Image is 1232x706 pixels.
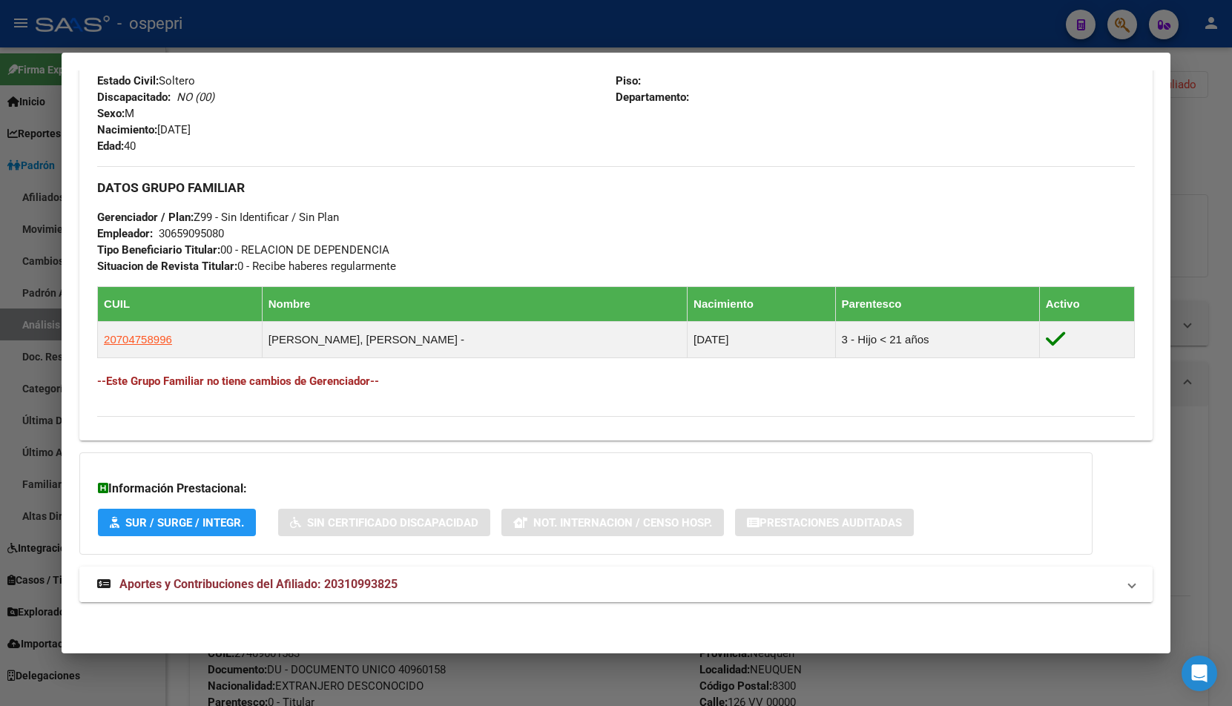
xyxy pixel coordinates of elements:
[79,567,1153,602] mat-expansion-panel-header: Aportes y Contribuciones del Afiliado: 20310993825
[97,74,195,88] span: Soltero
[97,107,134,120] span: M
[97,139,124,153] strong: Edad:
[688,286,835,321] th: Nacimiento
[616,90,689,104] strong: Departamento:
[97,243,220,257] strong: Tipo Beneficiario Titular:
[98,509,256,536] button: SUR / SURGE / INTEGR.
[97,211,194,224] strong: Gerenciador / Plan:
[104,333,172,346] span: 20704758996
[688,321,835,357] td: [DATE]
[262,321,687,357] td: [PERSON_NAME], [PERSON_NAME] -
[97,139,136,153] span: 40
[98,286,263,321] th: CUIL
[97,58,204,71] span: 0 - Titular
[97,243,389,257] span: 00 - RELACION DE DEPENDENCIA
[97,90,171,104] strong: Discapacitado:
[97,74,159,88] strong: Estado Civil:
[97,123,157,136] strong: Nacimiento:
[533,516,712,529] span: Not. Internacion / Censo Hosp.
[97,260,237,273] strong: Situacion de Revista Titular:
[1039,286,1134,321] th: Activo
[159,225,224,242] div: 30659095080
[501,509,724,536] button: Not. Internacion / Censo Hosp.
[307,516,478,529] span: Sin Certificado Discapacidad
[97,58,157,71] strong: Parentesco:
[97,179,1135,196] h3: DATOS GRUPO FAMILIAR
[1182,656,1217,691] div: Open Intercom Messenger
[97,211,339,224] span: Z99 - Sin Identificar / Sin Plan
[616,74,641,88] strong: Piso:
[177,90,214,104] i: NO (00)
[616,58,749,71] span: RIVADAVIA VISTA AL
[735,509,914,536] button: Prestaciones Auditadas
[125,516,244,529] span: SUR / SURGE / INTEGR.
[616,58,644,71] strong: Calle:
[97,373,1135,389] h4: --Este Grupo Familiar no tiene cambios de Gerenciador--
[262,286,687,321] th: Nombre
[835,286,1039,321] th: Parentesco
[835,321,1039,357] td: 3 - Hijo < 21 años
[119,577,398,591] span: Aportes y Contribuciones del Afiliado: 20310993825
[760,516,902,529] span: Prestaciones Auditadas
[278,509,490,536] button: Sin Certificado Discapacidad
[97,107,125,120] strong: Sexo:
[98,480,1074,498] h3: Información Prestacional:
[97,227,153,240] strong: Empleador:
[97,260,396,273] span: 0 - Recibe haberes regularmente
[97,123,191,136] span: [DATE]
